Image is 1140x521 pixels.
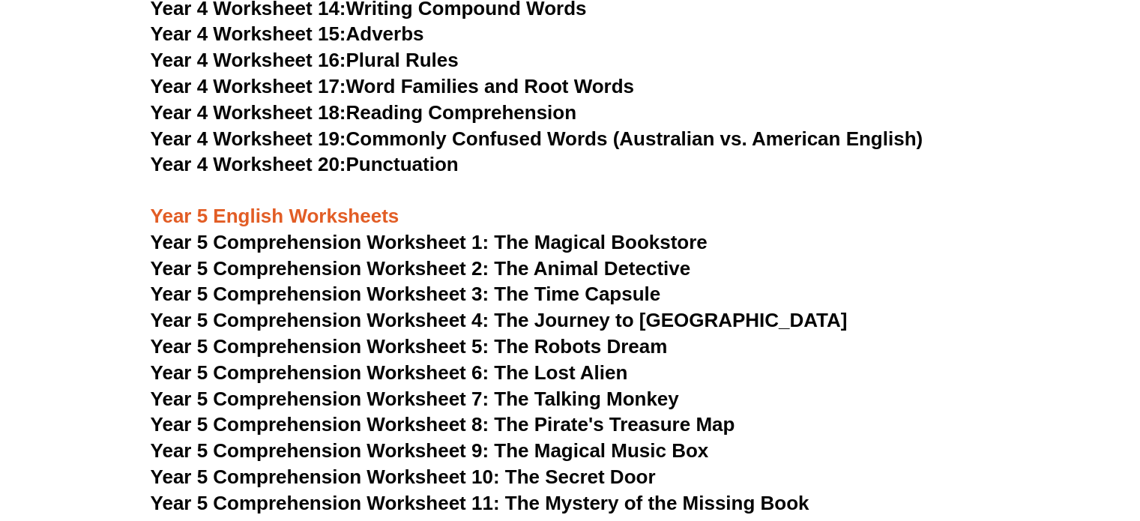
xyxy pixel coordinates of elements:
a: Year 5 Comprehension Worksheet 11: The Mystery of the Missing Book [151,492,809,514]
a: Year 4 Worksheet 15:Adverbs [151,22,424,45]
a: Year 5 Comprehension Worksheet 2: The Animal Detective [151,257,691,280]
span: Year 4 Worksheet 19: [151,127,346,150]
a: Year 5 Comprehension Worksheet 3: The Time Capsule [151,283,661,305]
span: Year 4 Worksheet 20: [151,153,346,175]
iframe: Chat Widget [1065,384,1140,521]
a: Year 4 Worksheet 17:Word Families and Root Words [151,75,634,97]
span: Year 4 Worksheet 16: [151,49,346,71]
a: Year 5 Comprehension Worksheet 5: The Robots Dream [151,335,668,358]
span: Year 4 Worksheet 18: [151,101,346,124]
span: Year 4 Worksheet 17: [151,75,346,97]
a: Year 5 Comprehension Worksheet 6: The Lost Alien [151,361,628,384]
a: Year 5 Comprehension Worksheet 8: The Pirate's Treasure Map [151,413,735,436]
a: Year 4 Worksheet 19:Commonly Confused Words (Australian vs. American English) [151,127,923,150]
a: Year 4 Worksheet 18:Reading Comprehension [151,101,576,124]
a: Year 5 Comprehension Worksheet 9: The Magical Music Box [151,439,709,462]
a: Year 4 Worksheet 20:Punctuation [151,153,459,175]
h3: Year 5 English Worksheets [151,178,990,229]
a: Year 5 Comprehension Worksheet 1: The Magical Bookstore [151,231,708,253]
a: Year 5 Comprehension Worksheet 4: The Journey to [GEOGRAPHIC_DATA] [151,309,848,331]
a: Year 5 Comprehension Worksheet 7: The Talking Monkey [151,388,679,410]
span: Year 4 Worksheet 15: [151,22,346,45]
a: Year 4 Worksheet 16:Plural Rules [151,49,459,71]
a: Year 5 Comprehension Worksheet 10: The Secret Door [151,466,656,488]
